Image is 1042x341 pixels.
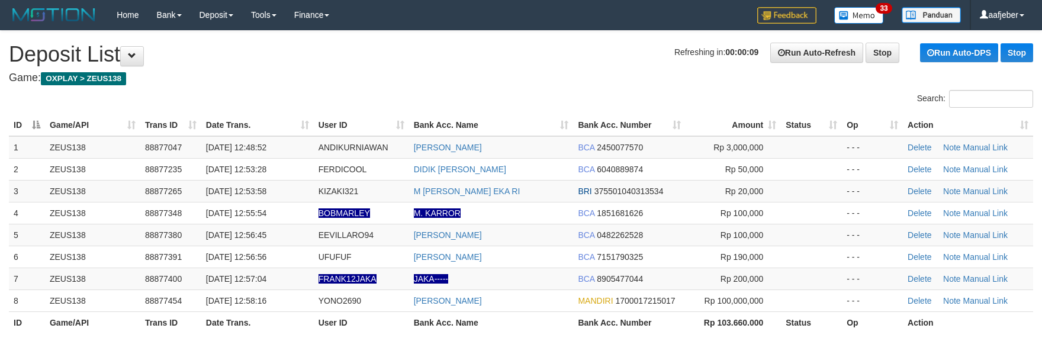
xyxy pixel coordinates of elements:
th: Status: activate to sort column ascending [781,114,842,136]
th: Date Trans. [201,311,314,333]
span: YONO2690 [319,296,361,305]
a: Run Auto-DPS [920,43,998,62]
a: DIDIK [PERSON_NAME] [414,165,506,174]
a: Delete [908,274,931,284]
span: OXPLAY > ZEUS138 [41,72,126,85]
span: EEVILLARO94 [319,230,374,240]
span: Copy 0482262528 to clipboard [597,230,643,240]
span: BRI [578,186,591,196]
span: Copy 2450077570 to clipboard [597,143,643,152]
a: Note [943,230,961,240]
th: ID: activate to sort column descending [9,114,45,136]
span: BCA [578,252,594,262]
span: Copy 7151790325 to clipboard [597,252,643,262]
img: MOTION_logo.png [9,6,99,24]
span: Rp 20,000 [725,186,764,196]
a: Note [943,296,961,305]
td: - - - [842,289,903,311]
td: 8 [9,289,45,311]
span: Rp 100,000 [721,230,763,240]
span: KIZAKI321 [319,186,359,196]
a: M. KARROR [414,208,461,218]
td: - - - [842,202,903,224]
h4: Game: [9,72,1033,84]
span: 88877454 [145,296,182,305]
span: [DATE] 12:56:56 [206,252,266,262]
a: [PERSON_NAME] [414,252,482,262]
span: 88877047 [145,143,182,152]
span: 88877348 [145,208,182,218]
td: 1 [9,136,45,159]
span: BCA [578,230,594,240]
span: 88877400 [145,274,182,284]
span: 88877380 [145,230,182,240]
td: - - - [842,268,903,289]
td: - - - [842,180,903,202]
a: M [PERSON_NAME] EKA RI [414,186,520,196]
span: MANDIRI [578,296,613,305]
input: Search: [949,90,1033,108]
span: [DATE] 12:48:52 [206,143,266,152]
span: [DATE] 12:53:58 [206,186,266,196]
th: ID [9,311,45,333]
span: Copy 1700017215017 to clipboard [615,296,675,305]
span: Refreshing in: [674,47,758,57]
span: BCA [578,208,594,218]
td: 5 [9,224,45,246]
a: Manual Link [963,165,1008,174]
td: ZEUS138 [45,268,140,289]
td: ZEUS138 [45,246,140,268]
a: Manual Link [963,230,1008,240]
th: Game/API: activate to sort column ascending [45,114,140,136]
span: Nama rekening ada tanda titik/strip, harap diedit [319,274,377,284]
a: Delete [908,186,931,196]
th: Date Trans.: activate to sort column ascending [201,114,314,136]
th: Bank Acc. Number: activate to sort column ascending [573,114,686,136]
strong: 00:00:09 [725,47,758,57]
a: Manual Link [963,208,1008,218]
th: Action: activate to sort column ascending [903,114,1033,136]
span: [DATE] 12:58:16 [206,296,266,305]
a: Delete [908,230,931,240]
label: Search: [917,90,1033,108]
a: Note [943,274,961,284]
a: [PERSON_NAME] [414,230,482,240]
span: Copy 6040889874 to clipboard [597,165,643,174]
th: Bank Acc. Name [409,311,574,333]
th: Game/API [45,311,140,333]
img: Feedback.jpg [757,7,816,24]
td: - - - [842,136,903,159]
td: ZEUS138 [45,224,140,246]
th: Rp 103.660.000 [686,311,781,333]
a: Manual Link [963,252,1008,262]
th: User ID [314,311,409,333]
td: ZEUS138 [45,180,140,202]
td: - - - [842,224,903,246]
td: ZEUS138 [45,136,140,159]
span: BCA [578,143,594,152]
span: 33 [876,3,892,14]
a: Manual Link [963,296,1008,305]
a: Manual Link [963,274,1008,284]
a: Delete [908,165,931,174]
span: Copy 1851681626 to clipboard [597,208,643,218]
a: Delete [908,208,931,218]
a: Manual Link [963,143,1008,152]
span: ANDIKURNIAWAN [319,143,388,152]
span: 88877265 [145,186,182,196]
th: Bank Acc. Number [573,311,686,333]
span: Rp 190,000 [721,252,763,262]
a: Note [943,186,961,196]
span: Copy 375501040313534 to clipboard [594,186,664,196]
th: Amount: activate to sort column ascending [686,114,781,136]
span: [DATE] 12:57:04 [206,274,266,284]
td: ZEUS138 [45,202,140,224]
th: Op [842,311,903,333]
a: [PERSON_NAME] [414,143,482,152]
a: [PERSON_NAME] [414,296,482,305]
span: Nama rekening ada tanda titik/strip, harap diedit [319,208,370,218]
a: Note [943,208,961,218]
td: 3 [9,180,45,202]
a: Delete [908,252,931,262]
td: ZEUS138 [45,158,140,180]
